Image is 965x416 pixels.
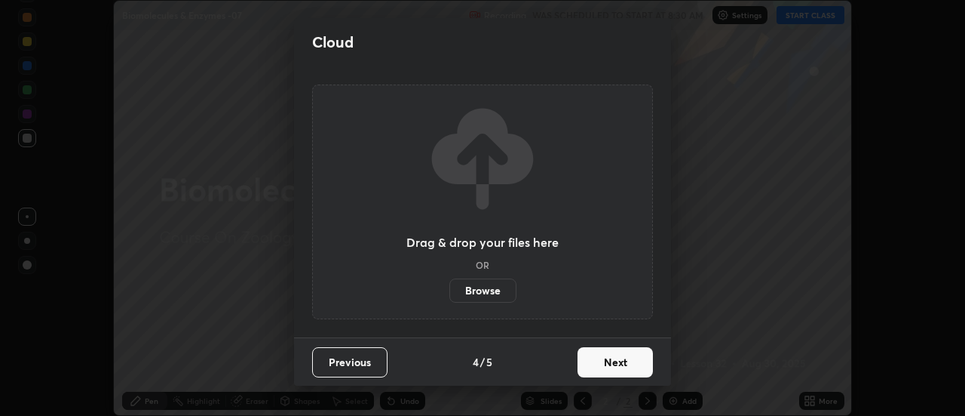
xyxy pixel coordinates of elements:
h5: OR [476,260,489,270]
h4: / [480,354,485,370]
h3: Drag & drop your files here [406,236,559,248]
h4: 4 [473,354,479,370]
h4: 5 [486,354,492,370]
button: Next [577,347,653,377]
button: Previous [312,347,388,377]
h2: Cloud [312,32,354,52]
